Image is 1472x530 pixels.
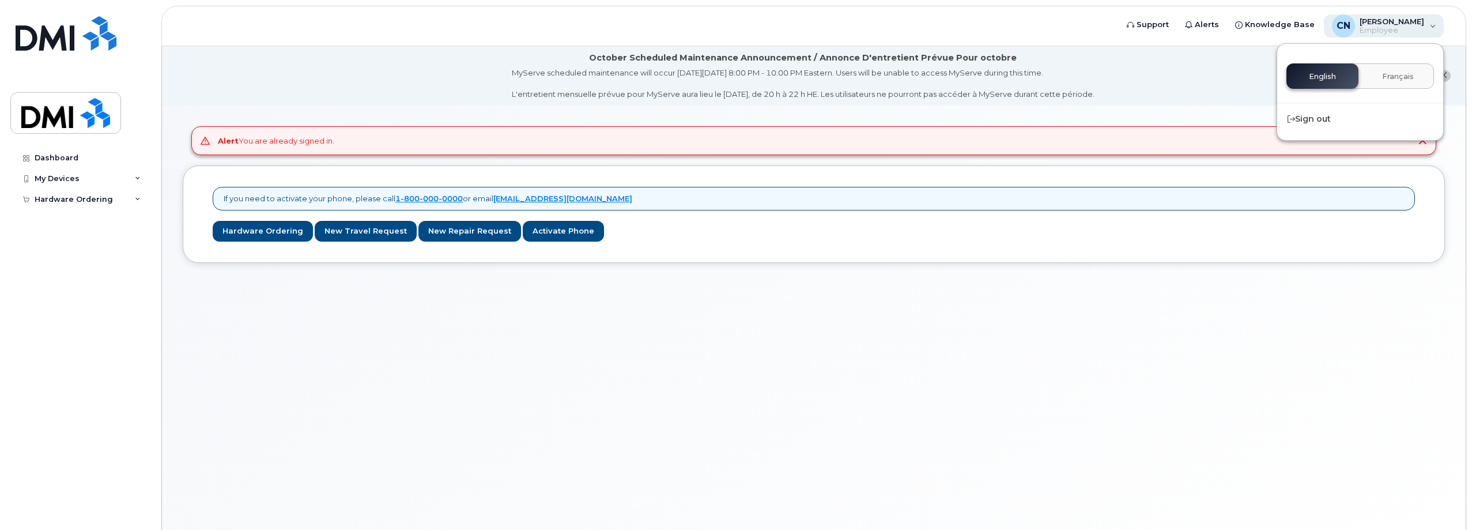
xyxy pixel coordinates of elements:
[224,193,632,204] p: If you need to activate your phone, please call or email
[589,52,1017,64] div: October Scheduled Maintenance Announcement / Annonce D'entretient Prévue Pour octobre
[1382,72,1414,81] span: Français
[512,67,1094,100] div: MyServe scheduled maintenance will occur [DATE][DATE] 8:00 PM - 10:00 PM Eastern. Users will be u...
[418,221,521,242] a: New Repair Request
[395,194,463,203] a: 1-800-000-0000
[493,194,632,203] a: [EMAIL_ADDRESS][DOMAIN_NAME]
[1277,108,1443,130] div: Sign out
[218,136,334,146] div: You are already signed in.
[315,221,417,242] a: New Travel Request
[523,221,604,242] a: Activate Phone
[218,136,239,145] strong: Alert
[213,221,313,242] a: Hardware Ordering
